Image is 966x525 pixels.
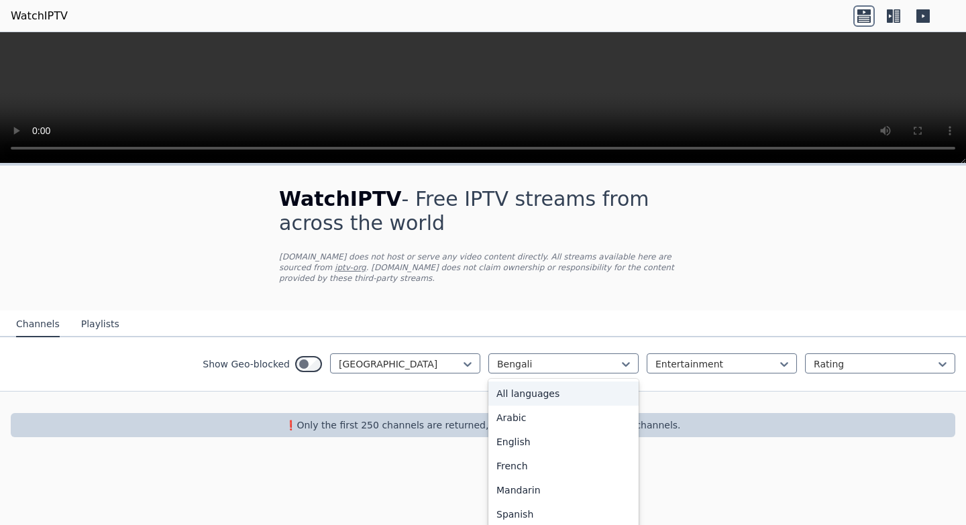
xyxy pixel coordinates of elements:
[488,382,639,406] div: All languages
[16,418,950,432] p: ❗️Only the first 250 channels are returned, use the filters to narrow down channels.
[488,406,639,430] div: Arabic
[203,357,290,371] label: Show Geo-blocked
[279,251,687,284] p: [DOMAIN_NAME] does not host or serve any video content directly. All streams available here are s...
[488,430,639,454] div: English
[488,454,639,478] div: French
[488,478,639,502] div: Mandarin
[16,312,60,337] button: Channels
[335,263,366,272] a: iptv-org
[11,8,68,24] a: WatchIPTV
[81,312,119,337] button: Playlists
[279,187,687,235] h1: - Free IPTV streams from across the world
[279,187,402,211] span: WatchIPTV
